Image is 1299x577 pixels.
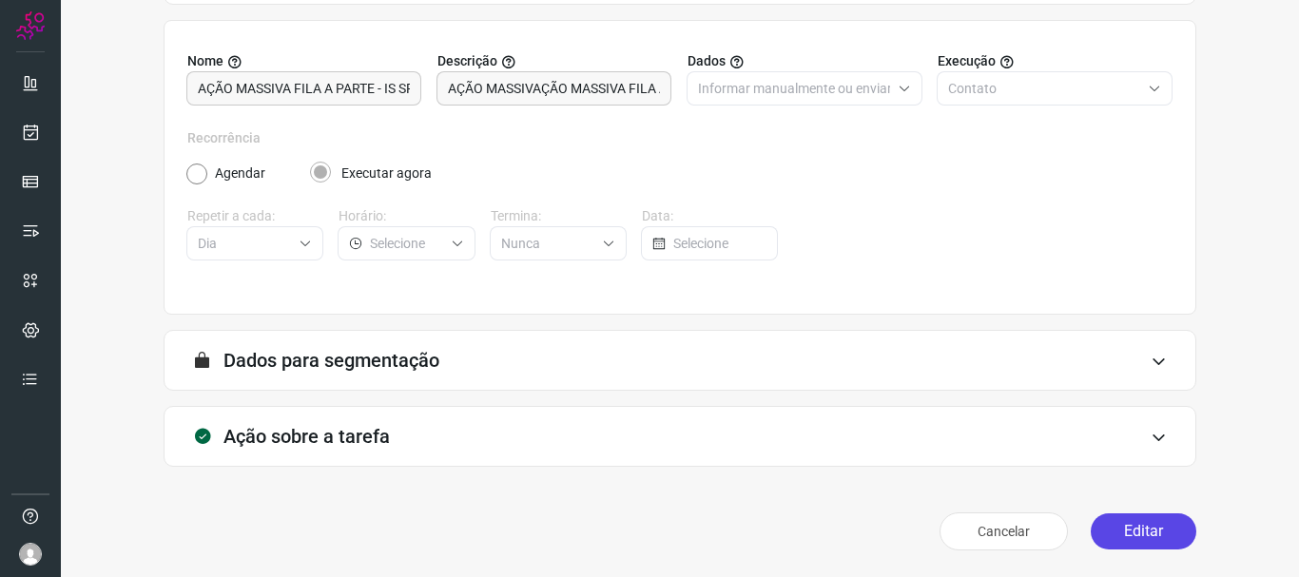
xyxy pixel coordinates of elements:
label: Repetir a cada: [187,206,323,226]
label: Horário: [339,206,475,226]
h3: Dados para segmentação [223,349,439,372]
h3: Ação sobre a tarefa [223,425,390,448]
img: Logo [16,11,45,40]
span: Dados [688,51,726,71]
input: Selecione [198,227,291,260]
label: Executar agora [341,163,432,183]
input: Selecione [673,227,766,260]
label: Recorrência [187,128,1173,148]
input: Digite o nome para a sua tarefa. [198,72,410,105]
input: Selecione [501,227,594,260]
span: Execução [938,51,996,71]
input: Selecione o tipo de envio [698,72,890,105]
label: Data: [642,206,778,226]
span: Descrição [437,51,497,71]
img: avatar-user-boy.jpg [19,543,42,566]
span: Nome [187,51,223,71]
label: Agendar [215,163,265,183]
input: Forneça uma breve descrição da sua tarefa. [448,72,660,105]
input: Selecione [370,227,442,260]
label: Termina: [491,206,627,226]
button: Cancelar [940,512,1068,550]
button: Editar [1091,513,1196,549]
input: Selecione o tipo de envio [948,72,1140,105]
